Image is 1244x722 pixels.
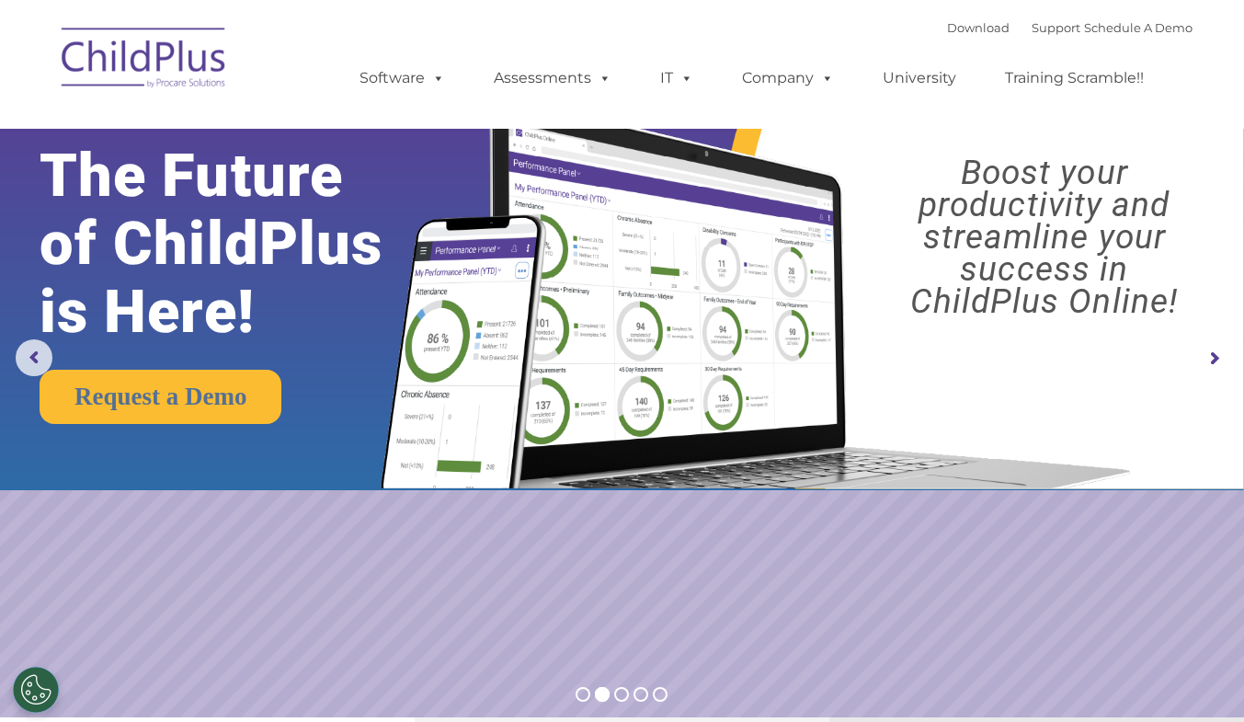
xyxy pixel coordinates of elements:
rs-layer: Boost your productivity and streamline your success in ChildPlus Online! [860,156,1229,317]
rs-layer: The Future of ChildPlus is Here! [40,142,437,346]
a: Support [1032,20,1080,35]
a: Schedule A Demo [1084,20,1193,35]
a: Assessments [475,60,630,97]
span: Phone number [256,197,334,211]
a: Software [341,60,463,97]
span: Last name [256,121,312,135]
img: ChildPlus by Procare Solutions [52,15,236,107]
a: Request a Demo [40,370,281,424]
a: Download [947,20,1010,35]
font: | [947,20,1193,35]
a: University [864,60,975,97]
a: IT [642,60,712,97]
a: Training Scramble!! [987,60,1162,97]
a: Company [724,60,852,97]
button: Cookies Settings [13,667,59,713]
